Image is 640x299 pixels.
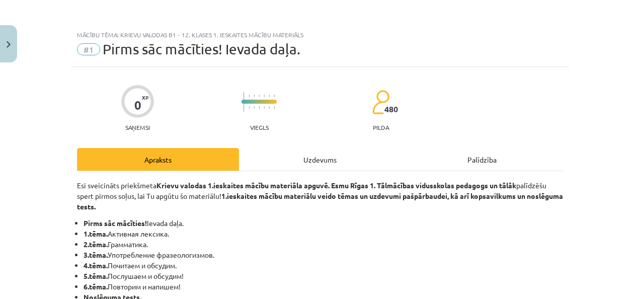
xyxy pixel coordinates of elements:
img: icon-short-line-57e1e144782c952c97e751825c79c345078a6d821885a25fce030b3d8c18986b.svg [254,95,255,97]
img: icon-short-line-57e1e144782c952c97e751825c79c345078a6d821885a25fce030b3d8c18986b.svg [274,106,275,109]
div: Uzdevums [239,148,401,171]
img: students-c634bb4e5e11cddfef0936a35e636f08e4e9abd3cc4e673bd6f9a4125e45ecb1.svg [372,90,389,115]
div: Mācību tēma: Krievu valodas b1 - 12. klases 1. ieskaites mācību materiāls [77,31,563,38]
div: Apraksts [77,148,239,171]
img: icon-long-line-d9ea69661e0d244f92f715978eff75569469978d946b2353a9bb055b3ed8787d.svg [244,92,245,112]
b: Pirms sāc mācīties! [84,218,147,228]
span: #1 [77,43,100,55]
b: 6.tēma. [84,282,108,291]
strong: 1.ieskaites mācību materiālu veido tēmas un uzdevumi pašpārbaudei, kā arī kopsavilkums un noslēgu... [77,191,563,211]
img: icon-close-lesson-0947bae3869378f0d4975bcd49f059093ad1ed9edebbc8119c70593378902aed.svg [7,41,11,48]
li: Повторим и напишем! [84,281,563,292]
div: 0 [134,98,141,112]
p: Viegls [250,124,269,131]
li: Активная лексика. [84,229,563,239]
div: Palīdzība [401,148,563,171]
img: icon-short-line-57e1e144782c952c97e751825c79c345078a6d821885a25fce030b3d8c18986b.svg [254,106,255,109]
b: 1.tēma. [84,229,108,238]
img: icon-short-line-57e1e144782c952c97e751825c79c345078a6d821885a25fce030b3d8c18986b.svg [249,95,250,97]
li: Почитаем и обсудим. [84,260,563,271]
img: icon-short-line-57e1e144782c952c97e751825c79c345078a6d821885a25fce030b3d8c18986b.svg [249,106,250,109]
p: Esi sveicināts priekšmeta palīdzēšu spert pirmos soļus, lai Tu apgūtu šo materiālu! [77,180,563,212]
span: Pirms sāc mācīties! Ievada daļa. [103,41,300,57]
span: 480 [384,105,398,114]
li: Употребление фразеологизмов. [84,250,563,260]
b: 4.tēma. [84,261,108,270]
b: 2.tēma. [84,240,108,249]
b: 3.tēma. [84,250,108,259]
strong: Krievu valodas 1.ieskaites mācību materiāla apguvē. Esmu Rīgas 1. Tālmācības vidusskolas pedagogs... [156,181,516,190]
img: icon-short-line-57e1e144782c952c97e751825c79c345078a6d821885a25fce030b3d8c18986b.svg [264,106,265,109]
img: icon-short-line-57e1e144782c952c97e751825c79c345078a6d821885a25fce030b3d8c18986b.svg [269,95,270,97]
img: icon-short-line-57e1e144782c952c97e751825c79c345078a6d821885a25fce030b3d8c18986b.svg [259,106,260,109]
li: Ievada daļa. [84,218,563,229]
p: Saņemsi [121,124,154,131]
img: icon-short-line-57e1e144782c952c97e751825c79c345078a6d821885a25fce030b3d8c18986b.svg [274,95,275,97]
b: 5.tēma. [84,271,108,280]
li: Послушаем и обсудим! [84,271,563,281]
span: XP [142,95,148,100]
li: Грамматика. [84,239,563,250]
img: icon-short-line-57e1e144782c952c97e751825c79c345078a6d821885a25fce030b3d8c18986b.svg [259,95,260,97]
img: icon-short-line-57e1e144782c952c97e751825c79c345078a6d821885a25fce030b3d8c18986b.svg [264,95,265,97]
img: icon-short-line-57e1e144782c952c97e751825c79c345078a6d821885a25fce030b3d8c18986b.svg [269,106,270,109]
p: pilda [373,124,389,131]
